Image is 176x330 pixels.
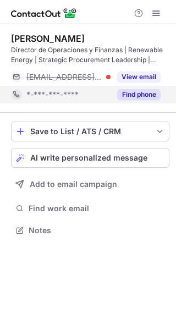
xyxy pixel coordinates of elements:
button: save-profile-one-click [11,122,169,141]
span: Add to email campaign [30,180,117,189]
button: Add to email campaign [11,174,169,194]
span: Find work email [29,204,165,213]
button: Notes [11,223,169,238]
span: AI write personalized message [30,153,147,162]
img: ContactOut v5.3.10 [11,7,77,20]
div: [PERSON_NAME] [11,33,85,44]
div: Save to List / ATS / CRM [30,127,150,136]
button: Reveal Button [117,89,161,100]
button: AI write personalized message [11,148,169,168]
span: Notes [29,226,165,235]
button: Reveal Button [117,71,161,82]
button: Find work email [11,201,169,216]
div: Director de Operaciones y Finanzas | Renewable Energy | Strategic Procurement Leadership | Transi... [11,45,169,65]
span: [EMAIL_ADDRESS][DOMAIN_NAME] [26,72,102,82]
